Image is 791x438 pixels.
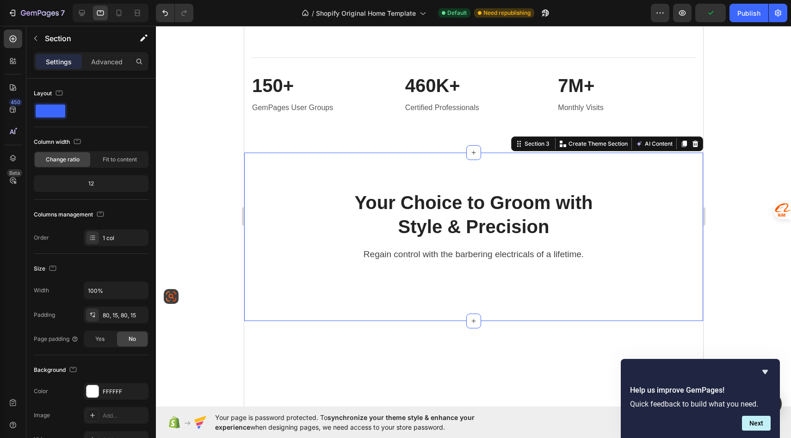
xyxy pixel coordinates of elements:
img: svg+xml,%3Csvg%20xmlns%3D%22http%3A%2F%2Fwww.w3.org%2F2000%2Fsvg%22%20width%3D%2224%22%20height%3... [166,291,177,302]
div: Size [34,263,58,275]
div: 450 [9,99,22,106]
div: Order [34,234,49,242]
div: Color [34,387,48,395]
div: 80, 15, 80, 15 [103,311,146,320]
div: 1 col [103,234,146,242]
span: synchronize your theme style & enhance your experience [215,413,475,431]
div: Page padding [34,335,79,343]
div: Image [34,411,50,419]
button: 7 [4,4,69,22]
span: Need republishing [483,9,531,17]
input: Auto [84,282,148,299]
span: No [129,335,136,343]
div: Section 3 [278,114,307,122]
span: Change ratio [46,155,80,164]
p: 7 [61,7,65,19]
div: Background [34,364,79,376]
p: Regain control with the barbering electricals of a lifetime. [8,222,451,235]
div: Layout [34,87,65,100]
span: Your page is password protected. To when designing pages, we need access to your store password. [215,413,511,432]
div: 12 [36,177,147,190]
div: Width [34,286,49,295]
p: Monthly Visits [314,75,451,89]
span: Default [447,9,467,17]
h2: Help us improve GemPages! [630,385,771,396]
div: Column width [34,136,83,148]
div: Beta [7,169,22,177]
div: Add... [103,412,146,420]
p: Your Choice to Groom with [8,165,451,189]
div: Undo/Redo [156,4,193,22]
div: Columns management [34,209,106,221]
div: Padding [34,311,55,319]
p: Quick feedback to build what you need. [630,400,771,408]
button: Next question [742,416,771,431]
span: Fit to content [103,155,137,164]
iframe: Design area [244,26,703,407]
p: Settings [46,57,72,67]
button: Publish [729,4,768,22]
p: 7M+ [314,48,451,72]
span: Shopify Original Home Template [316,8,416,18]
div: FFFFFF [103,388,146,396]
p: Section [45,33,121,44]
p: Style & Precision [8,189,451,213]
p: Advanced [91,57,123,67]
div: Help us improve GemPages! [630,366,771,431]
div: Publish [737,8,760,18]
span: Yes [95,335,105,343]
p: Create Theme Section [324,114,383,122]
span: / [312,8,314,18]
button: Hide survey [760,366,771,377]
button: AI Content [389,112,430,123]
